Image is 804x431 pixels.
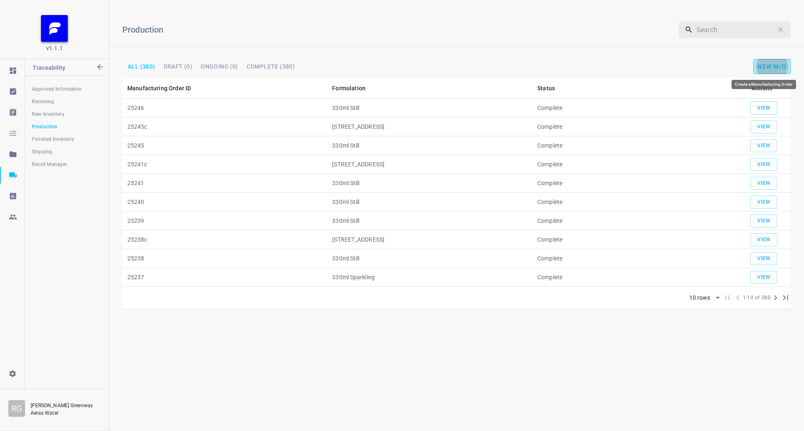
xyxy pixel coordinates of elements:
span: View [755,160,773,169]
button: add [750,158,777,171]
span: View [755,141,773,150]
span: New M/O [758,63,786,70]
td: 25238c [122,230,327,249]
button: add [750,233,777,246]
td: 25241 [122,174,327,193]
span: Recall Manager [32,160,101,168]
a: Approved Information [25,81,108,97]
td: Complete [532,174,734,193]
span: Finished Inventory [32,135,101,143]
div: 10 rows [684,292,723,304]
td: [STREET_ADDRESS] [327,230,532,249]
span: View [755,273,773,282]
span: View [755,179,773,188]
td: Complete [532,155,734,174]
button: add [750,139,777,152]
td: Complete [532,99,734,117]
button: add [750,271,777,284]
td: [STREET_ADDRESS] [327,117,532,136]
button: add [750,214,777,227]
button: add [750,177,777,190]
div: Manufacturing Order ID [127,83,191,93]
td: 330ml Still [327,249,532,268]
button: add [750,120,777,133]
td: 330ml Still [327,99,532,117]
button: DRAFT (0) [160,61,196,72]
div: Status [537,83,555,93]
td: 25238 [122,249,327,268]
button: All (380) [124,61,159,72]
button: add [753,59,791,74]
td: Complete [532,117,734,136]
button: add [750,102,777,115]
td: 330ml Sparkling [327,268,532,287]
span: Complete (380) [247,64,295,69]
span: View [755,103,773,113]
p: Traceability [33,59,95,79]
img: FB_Logo_Reversed_RGB_Icon.895fbf61.png [41,15,68,42]
td: 25239 [122,212,327,230]
span: Approved Information [32,85,101,93]
span: Formulation [332,83,376,93]
span: Last Page [781,293,791,303]
h6: Production [122,23,559,36]
td: 25245 [122,136,327,155]
a: Shipping [25,143,108,160]
div: Formulation [332,83,366,93]
span: Production [32,122,101,131]
button: add [750,196,777,209]
span: Next Page [770,293,781,303]
span: Previous Page [733,293,743,303]
td: Complete [532,212,734,230]
button: add [750,252,777,265]
td: Complete [532,193,734,212]
td: 25237 [122,268,327,287]
td: Complete [532,268,734,287]
span: View [755,235,773,245]
svg: Search [685,26,693,34]
a: Production [25,118,108,135]
a: Recall Manager [25,156,108,173]
span: Shipping [32,148,101,156]
td: 25240 [122,193,327,212]
span: 1-10 of 380 [743,294,770,302]
input: Search [696,21,773,38]
p: Aeras Water [31,409,98,417]
span: Receiving [32,97,101,106]
span: v1.1.1 [46,44,63,52]
td: 330ml Still [327,212,532,230]
span: View [755,216,773,226]
td: 25245c [122,117,327,136]
span: First Page [723,293,733,303]
span: All (380) [128,64,155,69]
span: Raw Inventory [32,110,101,118]
span: Status [537,83,566,93]
span: DRAFT (0) [164,64,193,69]
span: View [755,197,773,207]
div: 10 rows [687,294,713,301]
p: [PERSON_NAME] Greenway [31,402,100,409]
span: View [755,122,773,132]
td: 330ml Still [327,174,532,193]
button: Ongoing (0) [197,61,241,72]
td: 25246 [122,99,327,117]
span: Ongoing (0) [201,64,238,69]
td: [STREET_ADDRESS] [327,155,532,174]
td: Complete [532,136,734,155]
td: Complete [532,230,734,249]
td: 330ml Still [327,193,532,212]
a: Receiving [25,93,108,110]
span: View [755,254,773,263]
a: Finished Inventory [25,131,108,148]
span: Manufacturing Order ID [127,83,202,93]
